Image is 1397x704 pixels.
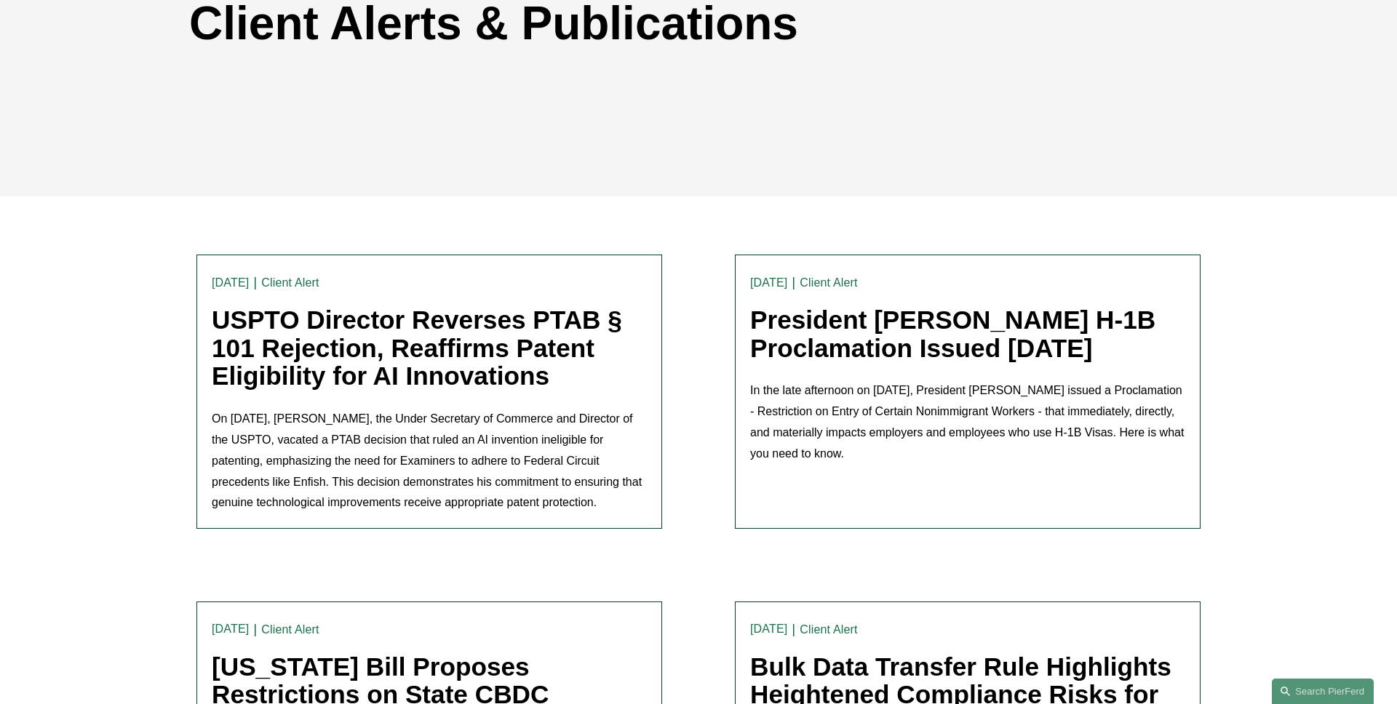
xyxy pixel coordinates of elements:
a: President [PERSON_NAME] H-1B Proclamation Issued [DATE] [750,305,1155,362]
time: [DATE] [750,277,787,289]
p: In the late afternoon on [DATE], President [PERSON_NAME] issued a Proclamation - Restriction on E... [750,380,1185,464]
a: Search this site [1272,679,1374,704]
a: Client Alert [800,276,857,289]
time: [DATE] [750,623,787,635]
p: On [DATE], [PERSON_NAME], the Under Secretary of Commerce and Director of the USPTO, vacated a PT... [212,409,647,513]
a: USPTO Director Reverses PTAB § 101 Rejection, Reaffirms Patent Eligibility for AI Innovations [212,305,622,390]
time: [DATE] [212,277,249,289]
a: Client Alert [800,623,857,636]
a: Client Alert [261,276,319,289]
a: Client Alert [261,623,319,636]
time: [DATE] [212,623,249,635]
